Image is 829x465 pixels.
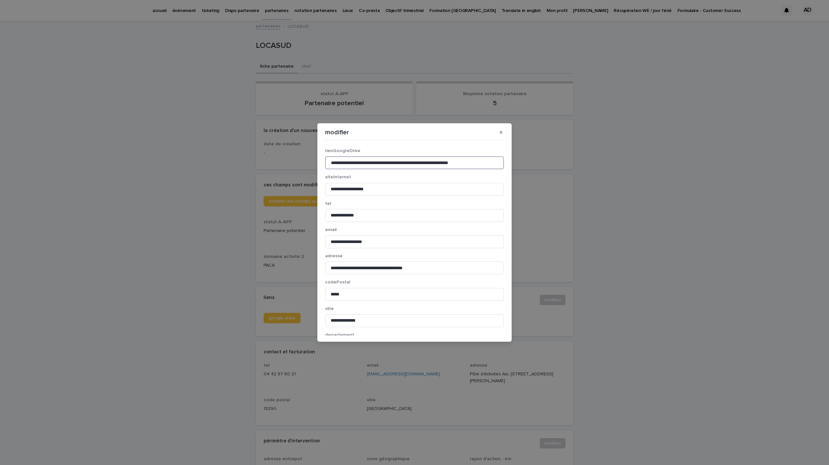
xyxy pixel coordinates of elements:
[325,128,349,136] p: modifier
[325,201,331,206] span: tel
[325,175,351,179] span: siteInternet
[325,280,350,284] span: codePostal
[325,149,360,153] span: lienGoogleDrive
[325,227,337,232] span: email
[325,306,334,311] span: ville
[325,254,343,258] span: adresse
[325,333,354,337] span: departement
